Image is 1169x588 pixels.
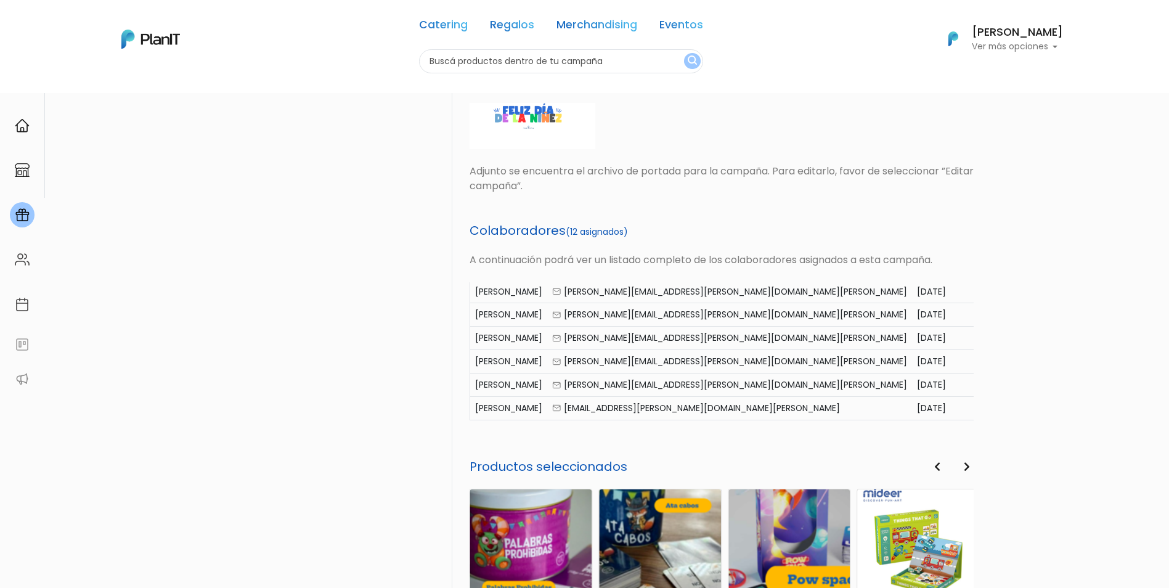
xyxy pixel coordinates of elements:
[470,164,974,194] p: Adjunto se encuentra el archivo de portada para la campaña. Para editarlo, favor de seleccionar ”...
[552,355,907,368] div: [PERSON_NAME][EMAIL_ADDRESS][PERSON_NAME][DOMAIN_NAME][PERSON_NAME]
[974,308,1028,321] div: [DATE]
[15,297,30,312] img: calendar-87d922413cdce8b2cf7b7f5f62616a5cf9e4887200fb71536465627b3292af00.svg
[940,25,967,52] img: PlanIt Logo
[974,285,1028,298] div: [DATE]
[552,404,561,412] img: email-e55c09aa6c8f9f6eb5c8f3fb65cd82e5684b5d9eb5134d3f9629283c6a313748.svg
[932,23,1063,55] button: PlanIt Logo [PERSON_NAME] Ver más opciones
[15,208,30,223] img: campaigns-02234683943229c281be62815700db0a1741e53638e28bf9629b52c665b00959.svg
[552,378,907,391] div: [PERSON_NAME][EMAIL_ADDRESS][PERSON_NAME][DOMAIN_NAME][PERSON_NAME]
[552,402,907,415] div: [EMAIL_ADDRESS][PERSON_NAME][DOMAIN_NAME][PERSON_NAME]
[419,49,703,73] input: Buscá productos dentro de tu campaña
[475,378,542,391] div: [PERSON_NAME]
[15,252,30,267] img: people-662611757002400ad9ed0e3c099ab2801c6687ba6c219adb57efc949bc21e19d.svg
[552,285,907,298] div: [PERSON_NAME][EMAIL_ADDRESS][PERSON_NAME][DOMAIN_NAME][PERSON_NAME]
[475,402,542,415] div: [PERSON_NAME]
[470,253,974,267] p: A continuación podrá ver un listado completo de los colaboradores asignados a esta campaña.
[475,308,542,321] div: [PERSON_NAME]
[15,118,30,133] img: home-e721727adea9d79c4d83392d1f703f7f8bce08238fde08b1acbfd93340b81755.svg
[972,43,1063,51] p: Ver más opciones
[556,20,637,35] a: Merchandising
[552,287,561,296] img: email-e55c09aa6c8f9f6eb5c8f3fb65cd82e5684b5d9eb5134d3f9629283c6a313748.svg
[490,20,534,35] a: Regalos
[475,355,542,368] div: [PERSON_NAME]
[974,402,1028,415] div: [DATE]
[552,308,907,321] div: [PERSON_NAME][EMAIL_ADDRESS][PERSON_NAME][DOMAIN_NAME][PERSON_NAME]
[121,30,180,49] img: PlanIt Logo
[552,311,561,319] img: email-e55c09aa6c8f9f6eb5c8f3fb65cd82e5684b5d9eb5134d3f9629283c6a313748.svg
[974,332,1028,345] div: [DATE]
[475,285,542,298] div: [PERSON_NAME]
[917,332,964,345] div: [DATE]
[552,332,907,345] div: [PERSON_NAME][EMAIL_ADDRESS][PERSON_NAME][DOMAIN_NAME][PERSON_NAME]
[470,103,596,149] img: FEL%C3%8DZ_D%C3%8DA.png
[972,27,1063,38] h6: [PERSON_NAME]
[917,355,964,368] div: [DATE]
[419,20,468,35] a: Catering
[63,12,177,36] div: ¿Necesitás ayuda?
[552,381,561,390] img: email-e55c09aa6c8f9f6eb5c8f3fb65cd82e5684b5d9eb5134d3f9629283c6a313748.svg
[552,334,561,343] img: email-e55c09aa6c8f9f6eb5c8f3fb65cd82e5684b5d9eb5134d3f9629283c6a313748.svg
[917,285,964,298] div: [DATE]
[917,378,964,391] div: [DATE]
[917,402,964,415] div: [DATE]
[470,223,974,238] h5: Colaboradores
[688,55,697,67] img: search_button-432b6d5273f82d61273b3651a40e1bd1b912527efae98b1b7a1b2c0702e16a8d.svg
[475,332,542,345] div: [PERSON_NAME]
[974,378,1028,391] div: [DATE]
[552,357,561,366] img: email-e55c09aa6c8f9f6eb5c8f3fb65cd82e5684b5d9eb5134d3f9629283c6a313748.svg
[974,355,1028,368] div: [DATE]
[917,308,964,321] div: [DATE]
[470,459,974,474] h5: Productos seleccionados
[659,20,703,35] a: Eventos
[15,163,30,178] img: marketplace-4ceaa7011d94191e9ded77b95e3339b90024bf715f7c57f8cf31f2d8c509eaba.svg
[566,226,628,238] span: (12 asignados)
[15,337,30,352] img: feedback-78b5a0c8f98aac82b08bfc38622c3050aee476f2c9584af64705fc4e61158814.svg
[15,372,30,386] img: partners-52edf745621dab592f3b2c58e3bca9d71375a7ef29c3b500c9f145b62cc070d4.svg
